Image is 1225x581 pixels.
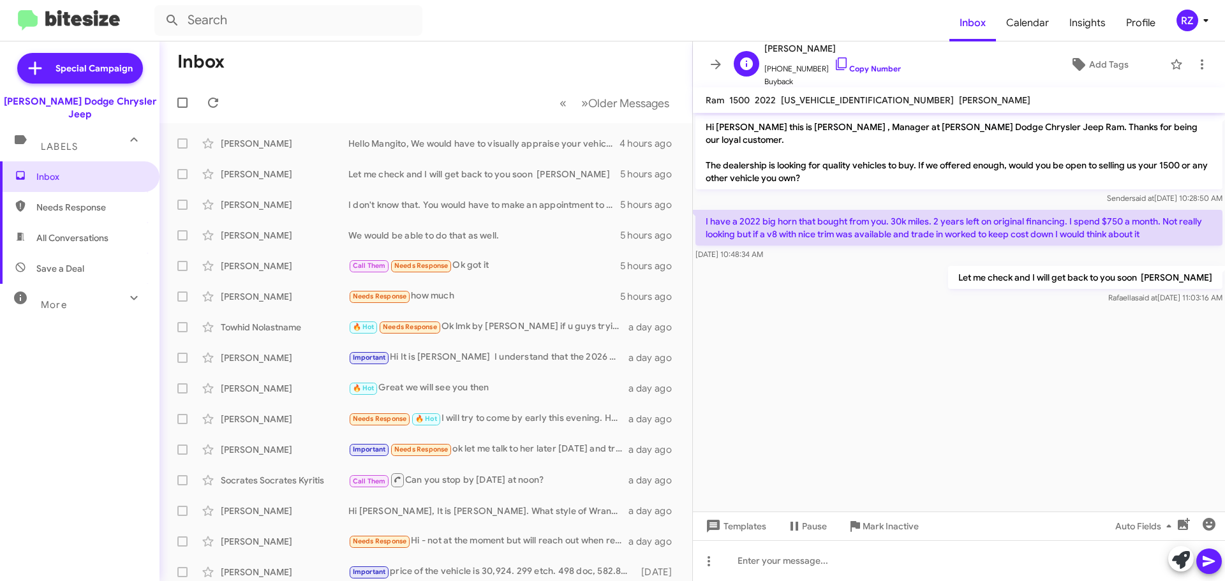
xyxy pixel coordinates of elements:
[353,323,375,331] span: 🔥 Hot
[764,75,901,88] span: Buyback
[36,262,84,275] span: Save a Deal
[348,289,620,304] div: how much
[620,198,682,211] div: 5 hours ago
[348,504,628,517] div: Hi [PERSON_NAME], It is [PERSON_NAME]. What style of Wrangler are you looking for?
[755,94,776,106] span: 2022
[36,201,145,214] span: Needs Response
[221,474,348,487] div: Socrates Socrates Kyritis
[703,515,766,538] span: Templates
[394,445,449,453] span: Needs Response
[628,535,682,548] div: a day ago
[802,515,827,538] span: Pause
[353,292,407,300] span: Needs Response
[353,537,407,545] span: Needs Response
[348,411,628,426] div: I will try to come by early this evening. How late are you open
[1105,515,1187,538] button: Auto Fields
[221,351,348,364] div: [PERSON_NAME]
[628,504,682,517] div: a day ago
[221,260,348,272] div: [PERSON_NAME]
[353,445,386,453] span: Important
[177,52,225,72] h1: Inbox
[56,62,133,75] span: Special Campaign
[1033,53,1164,76] button: Add Tags
[628,321,682,334] div: a day ago
[353,415,407,423] span: Needs Response
[959,94,1030,106] span: [PERSON_NAME]
[383,323,437,331] span: Needs Response
[154,5,422,36] input: Search
[348,381,628,395] div: Great we will see you then
[353,384,375,392] span: 🔥 Hot
[949,4,996,41] a: Inbox
[1132,193,1154,203] span: said at
[552,90,574,116] button: Previous
[764,56,901,75] span: [PHONE_NUMBER]
[221,413,348,425] div: [PERSON_NAME]
[764,41,901,56] span: [PERSON_NAME]
[348,472,628,488] div: Can you stop by [DATE] at noon?
[221,198,348,211] div: [PERSON_NAME]
[628,382,682,395] div: a day ago
[1089,53,1129,76] span: Add Tags
[863,515,919,538] span: Mark Inactive
[221,290,348,303] div: [PERSON_NAME]
[1059,4,1116,41] a: Insights
[221,137,348,150] div: [PERSON_NAME]
[17,53,143,84] a: Special Campaign
[834,64,901,73] a: Copy Number
[221,504,348,517] div: [PERSON_NAME]
[693,515,776,538] button: Templates
[1166,10,1211,31] button: RZ
[353,568,386,576] span: Important
[394,261,449,270] span: Needs Response
[948,266,1222,289] p: Let me check and I will get back to you soon [PERSON_NAME]
[1115,515,1177,538] span: Auto Fields
[628,351,682,364] div: a day ago
[348,168,620,180] div: Let me check and I will get back to you soon [PERSON_NAME]
[353,477,386,485] span: Call Them
[695,115,1222,189] p: Hi [PERSON_NAME] this is [PERSON_NAME] , Manager at [PERSON_NAME] Dodge Chrysler Jeep Ram. Thanks...
[620,168,682,180] div: 5 hours ago
[695,249,763,259] span: [DATE] 10:48:34 AM
[221,229,348,242] div: [PERSON_NAME]
[41,299,67,311] span: More
[348,350,628,365] div: Hi It is [PERSON_NAME] I understand that the 2026 Grand Cherokee release is some time in the firs...
[837,515,929,538] button: Mark Inactive
[221,566,348,578] div: [PERSON_NAME]
[620,260,682,272] div: 5 hours ago
[348,258,620,273] div: Ok got it
[781,94,954,106] span: [US_VEHICLE_IDENTIFICATION_NUMBER]
[628,413,682,425] div: a day ago
[348,198,620,211] div: I don't know that. You would have to make an appointment to have nyoir vehicle appraised. Let me ...
[41,141,78,152] span: Labels
[996,4,1059,41] a: Calendar
[628,443,682,456] div: a day ago
[1107,193,1222,203] span: Sender [DATE] 10:28:50 AM
[635,566,682,578] div: [DATE]
[695,210,1222,246] p: I have a 2022 big horn that bought from you. 30k miles. 2 years left on original financing. I spe...
[348,229,620,242] div: We would be able to do that as well.
[729,94,750,106] span: 1500
[221,168,348,180] div: [PERSON_NAME]
[776,515,837,538] button: Pause
[560,95,567,111] span: «
[221,321,348,334] div: Towhid Nolastname
[706,94,724,106] span: Ram
[620,229,682,242] div: 5 hours ago
[620,290,682,303] div: 5 hours ago
[588,96,669,110] span: Older Messages
[1116,4,1166,41] span: Profile
[1177,10,1198,31] div: RZ
[620,137,682,150] div: 4 hours ago
[348,137,620,150] div: Hello Mangito, We would have to visually appraise your vehicle. When are you available to come in...
[353,261,386,270] span: Call Them
[36,232,108,244] span: All Conversations
[221,443,348,456] div: [PERSON_NAME]
[581,95,588,111] span: »
[628,474,682,487] div: a day ago
[553,90,677,116] nav: Page navigation example
[1108,293,1222,302] span: Rafaella [DATE] 11:03:16 AM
